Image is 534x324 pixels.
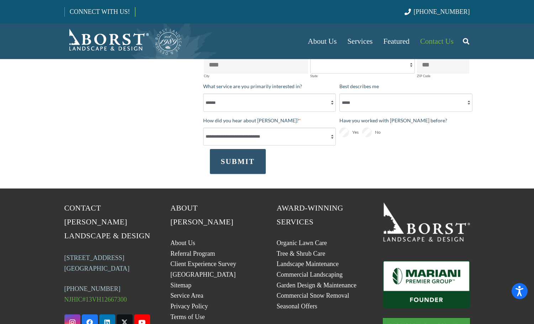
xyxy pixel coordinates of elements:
label: ZIP Code [417,74,469,78]
a: Garden Design & Maintenance [277,282,356,289]
a: Organic Lawn Care [277,239,327,246]
a: Commercial Snow Removal [277,292,349,299]
a: Sitemap [170,282,191,289]
span: Services [347,37,372,46]
a: About Us [302,23,342,59]
span: How did you hear about [PERSON_NAME]? [203,117,299,123]
a: Featured [378,23,415,59]
a: Privacy Policy [170,303,208,310]
button: SUBMIT [210,149,266,174]
a: Client Experience Survey [170,260,236,267]
select: What service are you primarily interested in? [203,94,336,111]
input: No [362,128,372,137]
label: City [204,74,308,78]
a: Service Area [170,292,203,299]
a: Search [459,32,473,50]
a: 19BorstLandscape_Logo_W [383,201,470,241]
a: Borst-Logo [64,27,183,55]
a: Tree & Shrub Care [277,250,326,257]
span: [PHONE_NUMBER] [414,8,470,15]
span: Contact [PERSON_NAME] Landscape & Design [64,204,150,240]
span: Have you worked with [PERSON_NAME] before? [339,117,447,123]
span: Featured [384,37,409,46]
span: NJHIC#13VH12667300 [64,296,127,303]
span: No [375,128,381,137]
select: How did you hear about [PERSON_NAME]?* [203,128,336,145]
a: About Us [170,239,195,246]
select: Best describes me [339,94,472,111]
a: Seasonal Offers [277,303,317,310]
a: Referral Program [170,250,215,257]
a: [STREET_ADDRESS][GEOGRAPHIC_DATA] [64,254,130,272]
span: What service are you primarily interested in? [203,83,302,89]
span: Award-Winning Services [277,204,343,226]
span: About [PERSON_NAME] [170,204,233,226]
a: Contact Us [415,23,459,59]
a: Terms of Use [170,313,205,320]
span: Contact Us [420,37,454,46]
span: About Us [308,37,337,46]
a: Mariani_Badge_Full_Founder [383,261,470,308]
a: Landscape Maintenance [277,260,339,267]
a: [GEOGRAPHIC_DATA] [170,271,236,278]
input: Yes [339,128,349,137]
a: Commercial Landscaping [277,271,343,278]
a: [PHONE_NUMBER] [64,285,121,292]
a: CONNECT WITH US! [65,3,135,20]
a: Services [342,23,378,59]
span: Best describes me [339,83,379,89]
a: [PHONE_NUMBER] [405,8,470,15]
span: Yes [352,128,359,137]
label: State [310,74,415,78]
